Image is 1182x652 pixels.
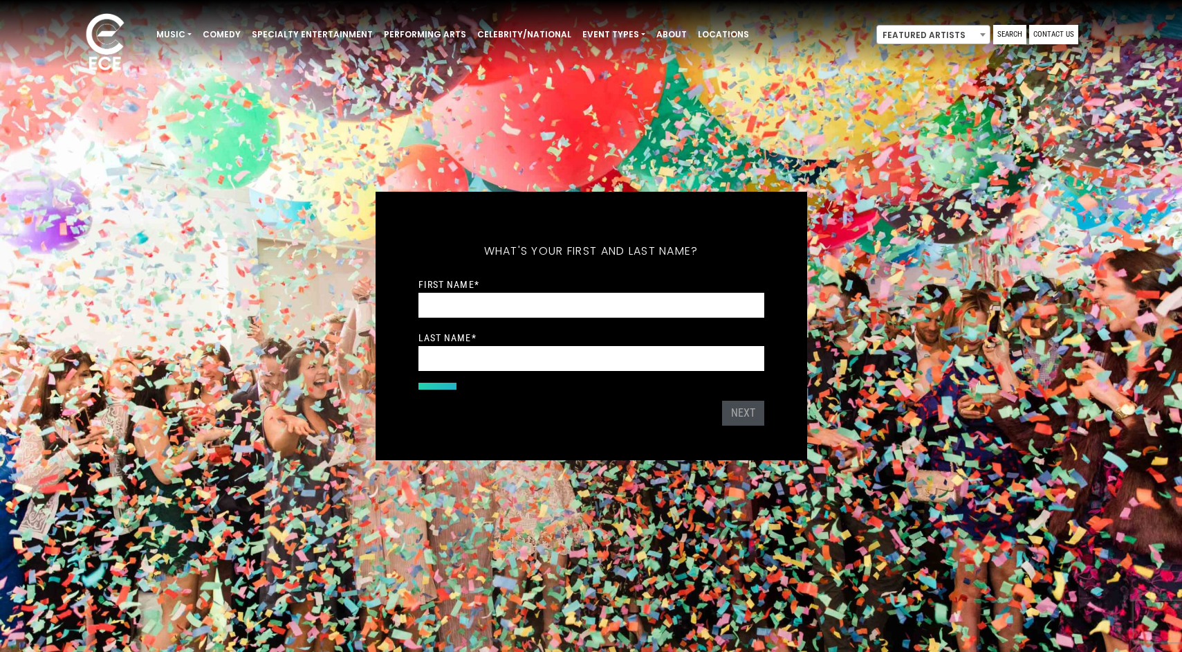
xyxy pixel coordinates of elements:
a: Comedy [197,23,246,46]
a: Locations [692,23,755,46]
span: Featured Artists [877,26,990,45]
a: Search [993,25,1026,44]
a: Celebrity/National [472,23,577,46]
a: Performing Arts [378,23,472,46]
a: Event Types [577,23,651,46]
h5: What's your first and last name? [418,226,764,276]
label: First Name [418,278,479,291]
a: Specialty Entertainment [246,23,378,46]
span: Featured Artists [876,25,990,44]
a: Music [151,23,197,46]
a: Contact Us [1029,25,1078,44]
label: Last Name [418,332,477,344]
a: About [651,23,692,46]
img: ece_new_logo_whitev2-1.png [71,10,140,77]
